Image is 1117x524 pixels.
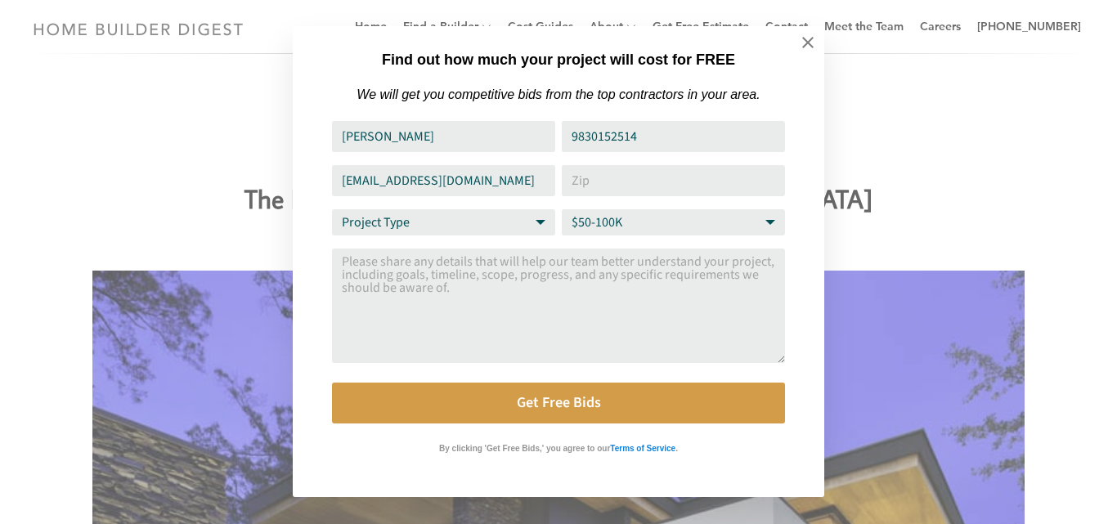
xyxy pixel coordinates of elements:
strong: Find out how much your project will cost for FREE [382,52,735,68]
input: Phone [562,121,785,152]
strong: . [675,444,678,453]
button: Close [779,14,837,71]
input: Name [332,121,555,152]
strong: Terms of Service [610,444,675,453]
select: Budget Range [562,209,785,235]
a: Terms of Service [610,440,675,454]
input: Zip [562,165,785,196]
select: Project Type [332,209,555,235]
button: Get Free Bids [332,383,785,423]
textarea: Comment or Message [332,249,785,363]
strong: By clicking 'Get Free Bids,' you agree to our [439,444,610,453]
em: We will get you competitive bids from the top contractors in your area. [357,87,760,101]
input: Email Address [332,165,555,196]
